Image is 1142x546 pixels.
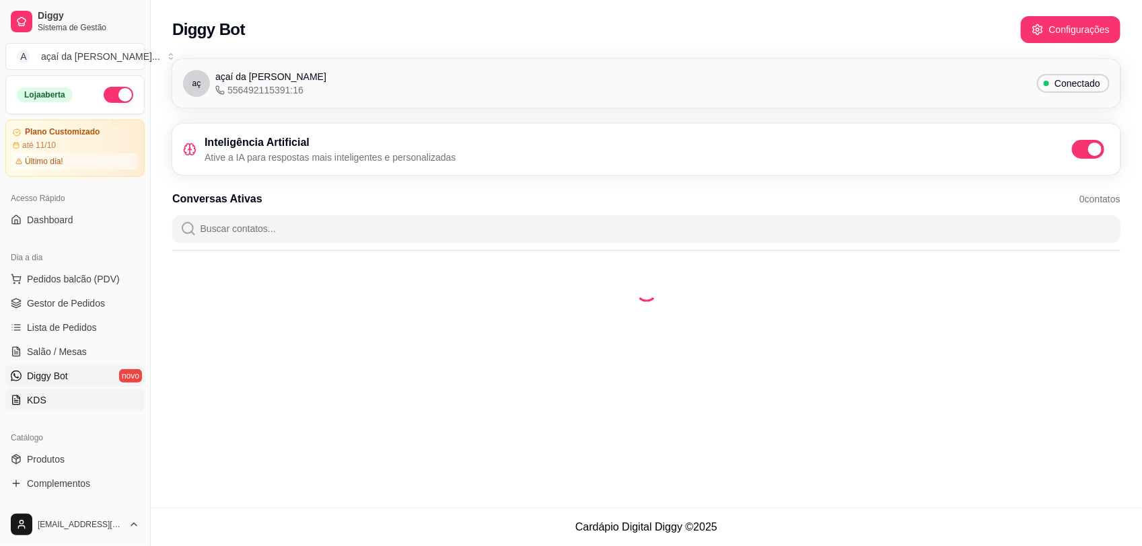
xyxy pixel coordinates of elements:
span: Complementos [27,477,90,490]
span: 0 contatos [1079,192,1120,206]
span: Salão / Mesas [27,345,87,358]
button: [EMAIL_ADDRESS][DOMAIN_NAME] [5,508,145,541]
article: até 11/10 [22,140,56,151]
a: Dashboard [5,209,145,231]
a: DiggySistema de Gestão [5,5,145,38]
span: Lista de Pedidos [27,321,97,334]
div: Loja aberta [17,87,73,102]
p: Ative a IA para respostas mais inteligentes e personalizadas [205,151,456,164]
span: Gestor de Pedidos [27,297,105,310]
h2: Diggy Bot [172,19,245,40]
span: 556492115391:16 [215,83,304,97]
span: Pedidos balcão (PDV) [27,272,120,286]
div: açaí da [PERSON_NAME] ... [41,50,160,63]
a: Lista de Pedidos [5,317,145,338]
button: Select a team [5,43,145,70]
article: Último dia! [25,156,63,167]
span: aç [192,78,201,89]
div: Loading [636,280,657,302]
a: KDS [5,389,145,411]
h3: Inteligência Artificial [205,134,456,151]
div: Catálogo [5,427,145,448]
span: Diggy [38,10,139,22]
a: Gestor de Pedidos [5,292,145,314]
span: [EMAIL_ADDRESS][DOMAIN_NAME] [38,519,123,530]
a: Salão / Mesas [5,341,145,362]
footer: Cardápio Digital Diggy © 2025 [151,508,1142,546]
a: Diggy Botnovo [5,365,145,387]
span: Conectado [1049,77,1106,90]
span: Diggy Bot [27,369,68,383]
div: Dia a dia [5,247,145,268]
article: Plano Customizado [25,127,100,137]
a: Produtos [5,448,145,470]
button: Configurações [1021,16,1120,43]
span: Produtos [27,453,65,466]
a: Plano Customizadoaté 11/10Último dia! [5,120,145,177]
input: Buscar contatos... [197,215,1112,242]
span: Sistema de Gestão [38,22,139,33]
div: Acesso Rápido [5,188,145,209]
span: açaí da [PERSON_NAME] [215,70,326,83]
button: Pedidos balcão (PDV) [5,268,145,290]
span: A [17,50,30,63]
button: Alterar Status [104,87,133,103]
h3: Conversas Ativas [172,191,262,207]
a: Complementos [5,473,145,494]
span: Dashboard [27,213,73,227]
span: KDS [27,393,46,407]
